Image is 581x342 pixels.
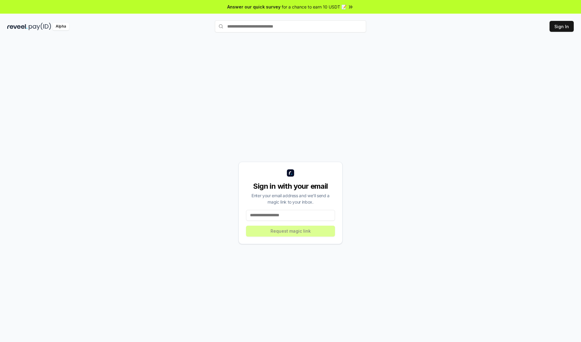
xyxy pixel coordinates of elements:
img: reveel_dark [7,23,28,30]
div: Enter your email address and we’ll send a magic link to your inbox. [246,192,335,205]
img: logo_small [287,169,294,177]
button: Sign In [550,21,574,32]
span: Answer our quick survey [227,4,281,10]
div: Alpha [52,23,69,30]
span: for a chance to earn 10 USDT 📝 [282,4,346,10]
div: Sign in with your email [246,181,335,191]
img: pay_id [29,23,51,30]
